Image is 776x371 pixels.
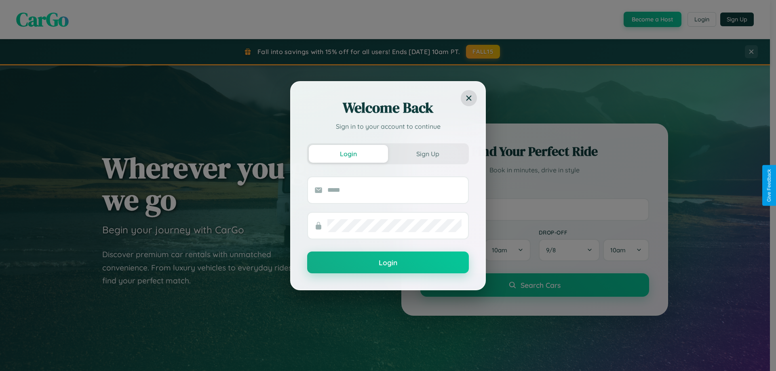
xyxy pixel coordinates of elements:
[388,145,467,163] button: Sign Up
[307,98,469,117] h2: Welcome Back
[307,122,469,131] p: Sign in to your account to continue
[309,145,388,163] button: Login
[307,252,469,273] button: Login
[766,169,772,202] div: Give Feedback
